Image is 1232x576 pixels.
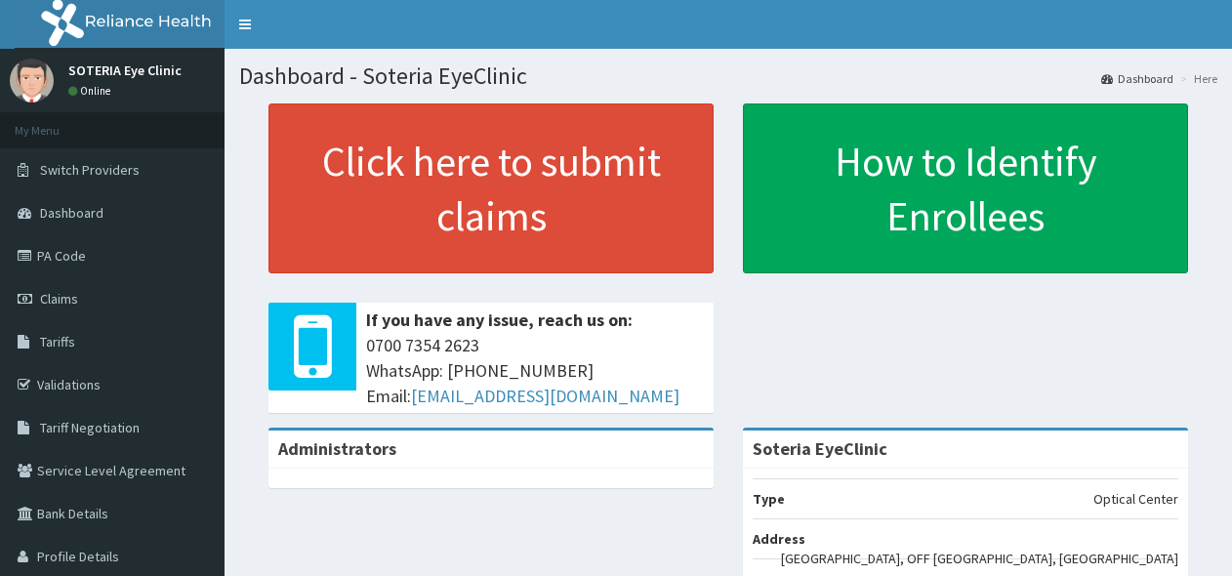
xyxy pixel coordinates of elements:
p: [GEOGRAPHIC_DATA], OFF [GEOGRAPHIC_DATA], [GEOGRAPHIC_DATA] [781,549,1178,568]
span: Claims [40,290,78,308]
img: User Image [10,59,54,103]
p: SOTERIA Eye Clinic [68,63,182,77]
b: Address [753,530,805,548]
span: Tariff Negotiation [40,419,140,436]
a: [EMAIL_ADDRESS][DOMAIN_NAME] [411,385,679,407]
b: If you have any issue, reach us on: [366,309,633,331]
strong: Soteria EyeClinic [753,437,887,460]
a: How to Identify Enrollees [743,103,1188,273]
b: Administrators [278,437,396,460]
h1: Dashboard - Soteria EyeClinic [239,63,1217,89]
span: Switch Providers [40,161,140,179]
p: Optical Center [1093,489,1178,509]
a: Dashboard [1101,70,1173,87]
b: Type [753,490,785,508]
span: 0700 7354 2623 WhatsApp: [PHONE_NUMBER] Email: [366,333,704,408]
span: Dashboard [40,204,103,222]
span: Tariffs [40,333,75,350]
a: Click here to submit claims [268,103,714,273]
li: Here [1175,70,1217,87]
a: Online [68,84,115,98]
